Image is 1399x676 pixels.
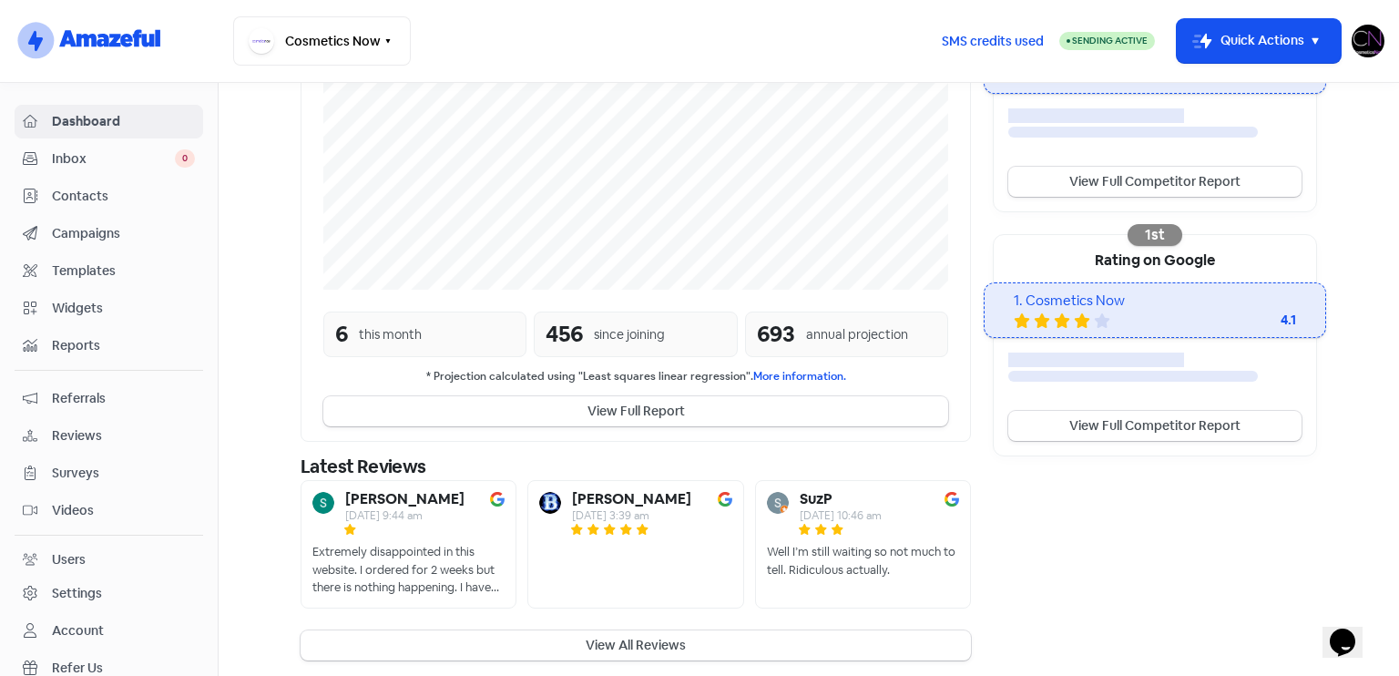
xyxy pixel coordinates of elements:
span: Reports [52,336,195,355]
img: Image [945,492,959,507]
b: SuzP [800,492,832,507]
span: Dashboard [52,112,195,131]
div: Account [52,621,104,640]
button: Quick Actions [1177,19,1341,63]
a: SMS credits used [926,30,1059,49]
div: Well I’m still waiting so not much to tell. Ridiculous actually. [767,543,959,579]
a: Reports [15,329,203,363]
img: Image [718,492,732,507]
a: Campaigns [15,217,203,251]
span: Widgets [52,299,195,318]
div: since joining [594,325,665,344]
span: Videos [52,501,195,520]
div: [DATE] 10:46 am [800,510,882,521]
a: Referrals [15,382,203,415]
a: More information. [753,369,846,384]
a: Settings [15,577,203,610]
b: [PERSON_NAME] [345,492,465,507]
div: [DATE] 9:44 am [345,510,465,521]
div: 456 [546,318,583,351]
div: Settings [52,584,102,603]
a: Templates [15,254,203,288]
div: 1. Cosmetics Now [1014,291,1295,312]
button: View Full Report [323,396,948,426]
div: 4.1 [1223,311,1296,330]
div: [DATE] 3:39 am [572,510,691,521]
b: [PERSON_NAME] [572,492,691,507]
span: Surveys [52,464,195,483]
span: 0 [175,149,195,168]
a: Users [15,543,203,577]
a: Dashboard [15,105,203,138]
div: Extremely disappointed in this website. I ordered for 2 weeks but there is nothing happening. I h... [312,543,505,597]
div: this month [359,325,422,344]
a: Contacts [15,179,203,213]
button: View All Reviews [301,630,971,661]
img: User [1352,25,1384,57]
button: Cosmetics Now [233,16,411,66]
a: View Full Competitor Report [1008,411,1302,441]
a: Widgets [15,292,203,325]
span: Campaigns [52,224,195,243]
a: Reviews [15,419,203,453]
a: Account [15,614,203,648]
span: Contacts [52,187,195,206]
a: Sending Active [1059,30,1155,52]
div: Users [52,550,86,569]
div: annual projection [806,325,908,344]
div: 693 [757,318,795,351]
a: View Full Competitor Report [1008,167,1302,197]
span: Sending Active [1072,35,1148,46]
div: Latest Reviews [301,453,971,480]
div: 6 [335,318,348,351]
a: Inbox 0 [15,142,203,176]
span: Reviews [52,426,195,446]
img: Image [490,492,505,507]
a: Videos [15,494,203,527]
img: Avatar [767,492,789,514]
img: Avatar [312,492,334,514]
span: Inbox [52,149,175,169]
span: Templates [52,261,195,281]
div: Rating on Google [994,235,1316,282]
img: Avatar [539,492,561,514]
iframe: chat widget [1322,603,1381,658]
span: Referrals [52,389,195,408]
div: 1st [1128,224,1182,246]
a: Surveys [15,456,203,490]
small: * Projection calculated using "Least squares linear regression". [323,368,948,385]
span: SMS credits used [942,32,1044,51]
